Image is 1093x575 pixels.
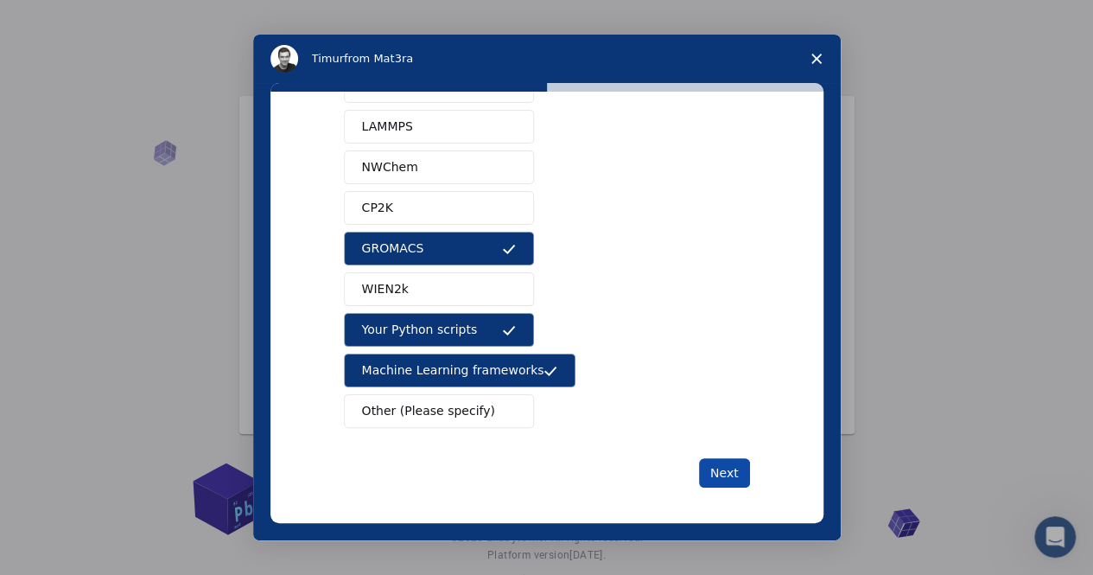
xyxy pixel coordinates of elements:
[270,45,298,73] img: Profile image for Timur
[344,232,534,265] button: GROMACS
[699,458,750,488] button: Next
[344,110,534,144] button: LAMMPS
[344,394,534,428] button: Other (Please specify)
[344,191,534,225] button: CP2K
[344,150,534,184] button: NWChem
[344,52,413,65] span: from Mat3ra
[362,321,478,339] span: Your Python scripts
[362,280,409,298] span: WIEN2k
[792,35,841,83] span: Close survey
[362,158,418,176] span: NWChem
[344,354,576,387] button: Machine Learning frameworks
[362,361,544,380] span: Machine Learning frameworks
[35,12,97,28] span: Support
[362,240,424,258] span: GROMACS
[344,272,534,306] button: WIEN2k
[362,199,393,217] span: CP2K
[344,313,534,347] button: Your Python scripts
[362,118,413,136] span: LAMMPS
[362,402,495,420] span: Other (Please specify)
[312,52,344,65] span: Timur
